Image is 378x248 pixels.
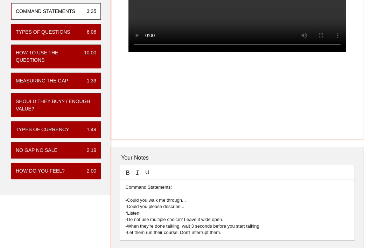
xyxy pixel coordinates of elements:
[81,29,96,36] div: 6:06
[125,204,349,210] p: -Could you please describe...
[81,168,96,175] div: 2:00
[16,147,57,154] div: No Gap No Sale
[16,8,75,15] div: Command Statements
[16,29,70,36] div: Types of Questions
[125,185,349,191] p: Command Statements:
[78,49,96,64] div: 10:00
[125,197,349,204] p: -Could you walk me through...
[81,8,96,15] div: 3:35
[81,147,96,154] div: 2:19
[125,223,349,230] p: -When they're done talking, wait 3 seconds before you start talking.
[81,126,96,134] div: 1:49
[16,168,65,175] div: How Do You Feel?
[16,78,68,85] div: Measuring the Gap
[16,98,91,113] div: Should They Buy? / enough value?
[16,49,78,64] div: How to Use the Questions
[125,217,349,223] p: -Do not use multiple choice? Leave it wide open.
[125,230,349,236] p: -Let them run their course. Don't interrupt them.
[16,126,69,134] div: Types of Currency
[81,78,96,85] div: 1:39
[120,151,355,165] div: Your Notes
[125,210,349,217] p: *Listen!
